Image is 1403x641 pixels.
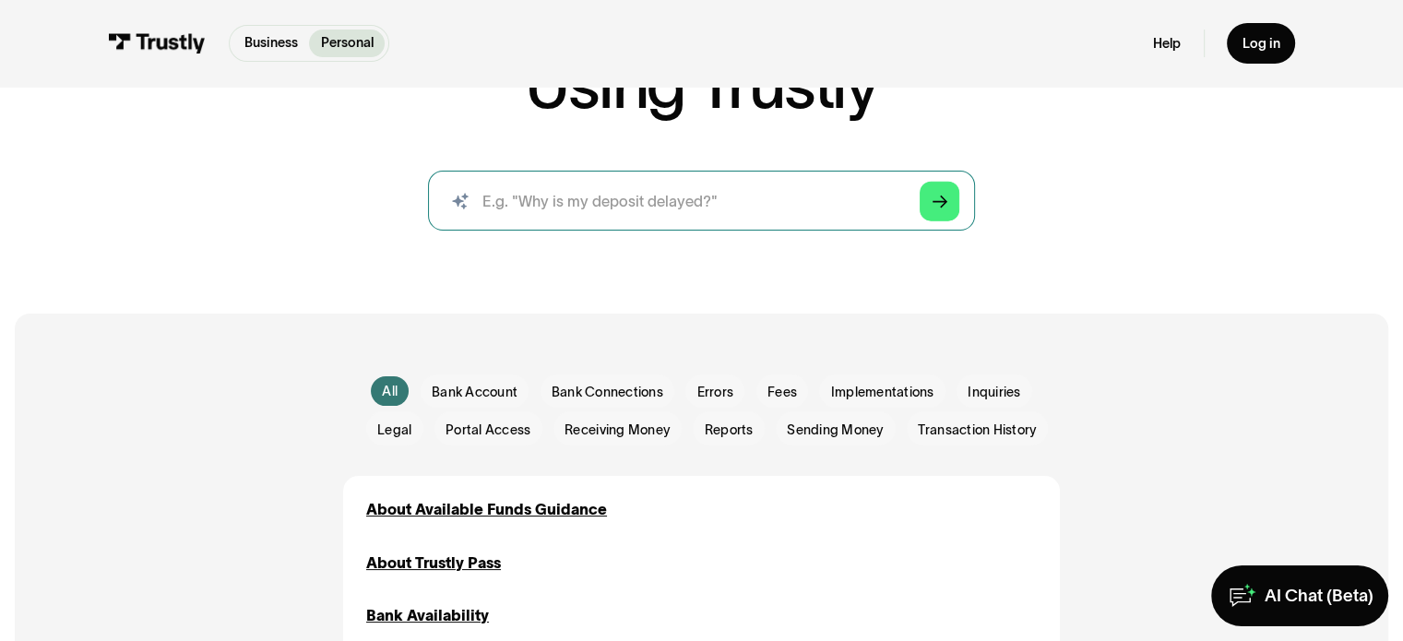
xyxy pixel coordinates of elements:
[968,383,1020,401] span: Inquiries
[233,30,310,57] a: Business
[525,52,878,117] h1: Using Trustly
[382,382,398,400] div: All
[1264,585,1373,607] div: AI Chat (Beta)
[343,374,1059,446] form: Email Form
[432,383,517,401] span: Bank Account
[1227,23,1295,63] a: Log in
[428,171,974,231] input: search
[1153,35,1181,53] a: Help
[918,421,1037,439] span: Transaction History
[552,383,663,401] span: Bank Connections
[377,421,411,439] span: Legal
[244,33,298,53] p: Business
[767,383,797,401] span: Fees
[309,30,385,57] a: Personal
[366,604,489,627] a: Bank Availability
[108,33,206,53] img: Trustly Logo
[428,171,974,231] form: Search
[1211,565,1387,625] a: AI Chat (Beta)
[371,376,409,407] a: All
[446,421,530,439] span: Portal Access
[697,383,734,401] span: Errors
[366,552,501,575] a: About Trustly Pass
[1242,35,1279,53] div: Log in
[366,498,607,521] a: About Available Funds Guidance
[787,421,884,439] span: Sending Money
[565,421,671,439] span: Receiving Money
[831,383,934,401] span: Implementations
[705,421,754,439] span: Reports
[321,33,374,53] p: Personal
